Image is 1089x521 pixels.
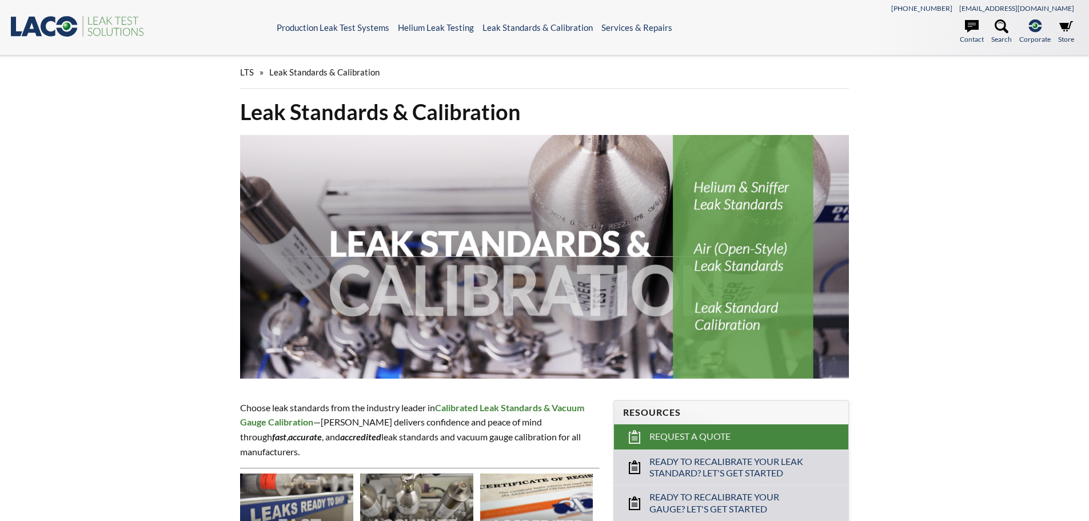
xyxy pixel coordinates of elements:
[277,22,389,33] a: Production Leak Test Systems
[614,450,848,486] a: Ready to Recalibrate Your Leak Standard? Let's Get Started
[340,431,381,442] em: accredited
[601,22,672,33] a: Services & Repairs
[959,4,1074,13] a: [EMAIL_ADDRESS][DOMAIN_NAME]
[960,19,984,45] a: Contact
[1019,34,1051,45] span: Corporate
[614,424,848,450] a: Request a Quote
[649,431,731,443] span: Request a Quote
[240,67,254,77] span: LTS
[272,431,286,442] em: fast
[240,98,849,126] h1: Leak Standards & Calibration
[288,431,322,442] strong: accurate
[623,407,839,419] h4: Resources
[240,56,849,89] div: »
[240,135,849,379] img: Leak Standards & Calibration header
[649,491,815,515] span: Ready to Recalibrate Your Gauge? Let's Get Started
[269,67,380,77] span: Leak Standards & Calibration
[1058,19,1074,45] a: Store
[991,19,1012,45] a: Search
[891,4,952,13] a: [PHONE_NUMBER]
[398,22,474,33] a: Helium Leak Testing
[240,400,600,459] p: Choose leak standards from the industry leader in —[PERSON_NAME] delivers confidence and peace of...
[614,485,848,521] a: Ready to Recalibrate Your Gauge? Let's Get Started
[649,456,815,480] span: Ready to Recalibrate Your Leak Standard? Let's Get Started
[482,22,593,33] a: Leak Standards & Calibration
